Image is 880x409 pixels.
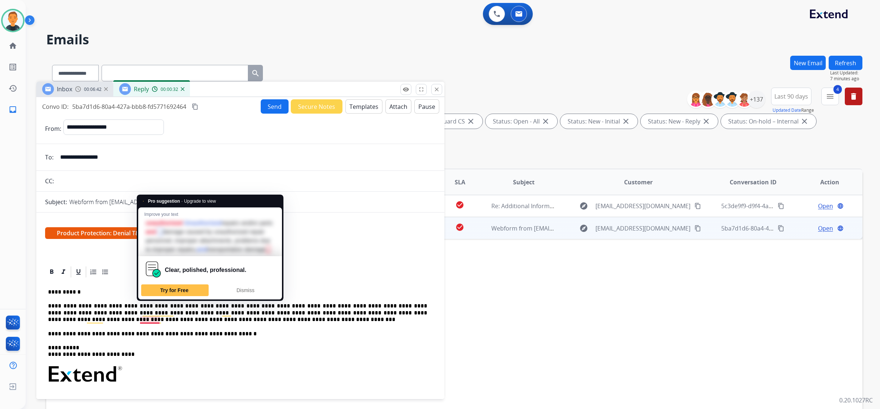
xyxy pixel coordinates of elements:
mat-icon: close [800,117,809,126]
span: Conversation ID [730,178,777,187]
div: Type: Reguard CS [410,114,483,129]
span: Customer [624,178,653,187]
span: Re: Additional Information [491,202,564,210]
button: Pause [414,99,439,114]
p: Subject: [45,198,67,206]
span: [EMAIL_ADDRESS][DOMAIN_NAME] [595,202,690,210]
button: Send [261,99,289,114]
mat-icon: close [466,117,475,126]
span: Last Updated: [830,70,862,76]
mat-icon: language [837,203,844,209]
th: Action [786,169,862,195]
mat-icon: check_circle [455,223,464,232]
mat-icon: home [8,41,17,50]
span: 5c3de9f9-d9f4-4a27-a8f9-0661c7e0c44c [721,202,829,210]
mat-icon: menu [826,92,835,101]
span: 00:06:42 [84,86,102,92]
mat-icon: search [251,69,260,78]
div: +137 [748,91,765,108]
p: From: [45,124,61,133]
span: Inbox [57,85,72,93]
p: Webform from [EMAIL_ADDRESS][DOMAIN_NAME] on [DATE] [69,198,230,206]
button: Secure Notes [291,99,342,114]
span: 5ba7d1d6-80a4-427a-bbb8-fd5771692464 [721,224,835,232]
mat-icon: check_circle [455,200,464,209]
span: 7 minutes ago [830,76,862,82]
span: Product Protection: Denial T&C Language [45,227,194,239]
mat-icon: history [8,84,17,93]
mat-icon: inbox [8,105,17,114]
img: avatar [3,10,23,31]
span: 00:00:32 [161,86,178,92]
mat-icon: close [433,86,440,93]
mat-icon: language [837,225,844,232]
span: 4 [833,85,842,94]
mat-icon: remove_red_eye [403,86,409,93]
p: To: [45,153,54,162]
p: Convo ID: [42,102,69,111]
span: Open [818,202,833,210]
span: Last 90 days [774,95,808,98]
div: Status: New - Reply [641,114,718,129]
h2: Emails [46,32,862,47]
mat-icon: fullscreen [418,86,425,93]
p: CC: [45,177,54,185]
span: Reply [134,85,149,93]
span: SLA [455,178,465,187]
mat-icon: explore [579,224,588,233]
mat-icon: content_copy [694,225,701,232]
button: Refresh [829,56,862,70]
span: Range [773,107,814,113]
button: Templates [345,99,382,114]
div: Status: Open - All [485,114,557,129]
div: Status: New - Initial [560,114,638,129]
mat-icon: close [621,117,630,126]
mat-icon: explore [579,202,588,210]
mat-icon: content_copy [778,225,784,232]
div: Underline [73,266,84,277]
div: Italic [58,266,69,277]
button: Updated Date [773,107,801,113]
p: 0.20.1027RC [839,396,873,405]
span: Open [818,224,833,233]
span: Subject [513,178,535,187]
mat-icon: delete [849,92,858,101]
mat-icon: close [702,117,711,126]
span: [EMAIL_ADDRESS][DOMAIN_NAME] [595,224,690,233]
button: New Email [790,56,826,70]
mat-icon: content_copy [192,103,198,110]
mat-icon: content_copy [778,203,784,209]
button: Attach [385,99,411,114]
mat-icon: list_alt [8,63,17,71]
span: Webform from [EMAIL_ADDRESS][DOMAIN_NAME] on [DATE] [491,224,657,232]
div: Status: On-hold – Internal [721,114,816,129]
div: Ordered List [88,266,99,277]
span: 5ba7d1d6-80a4-427a-bbb8-fd5771692464 [72,103,186,111]
button: Last 90 days [771,88,811,105]
mat-icon: close [541,117,550,126]
mat-icon: content_copy [694,203,701,209]
div: Bold [46,266,57,277]
div: Bullet List [100,266,111,277]
button: 4 [821,88,839,105]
